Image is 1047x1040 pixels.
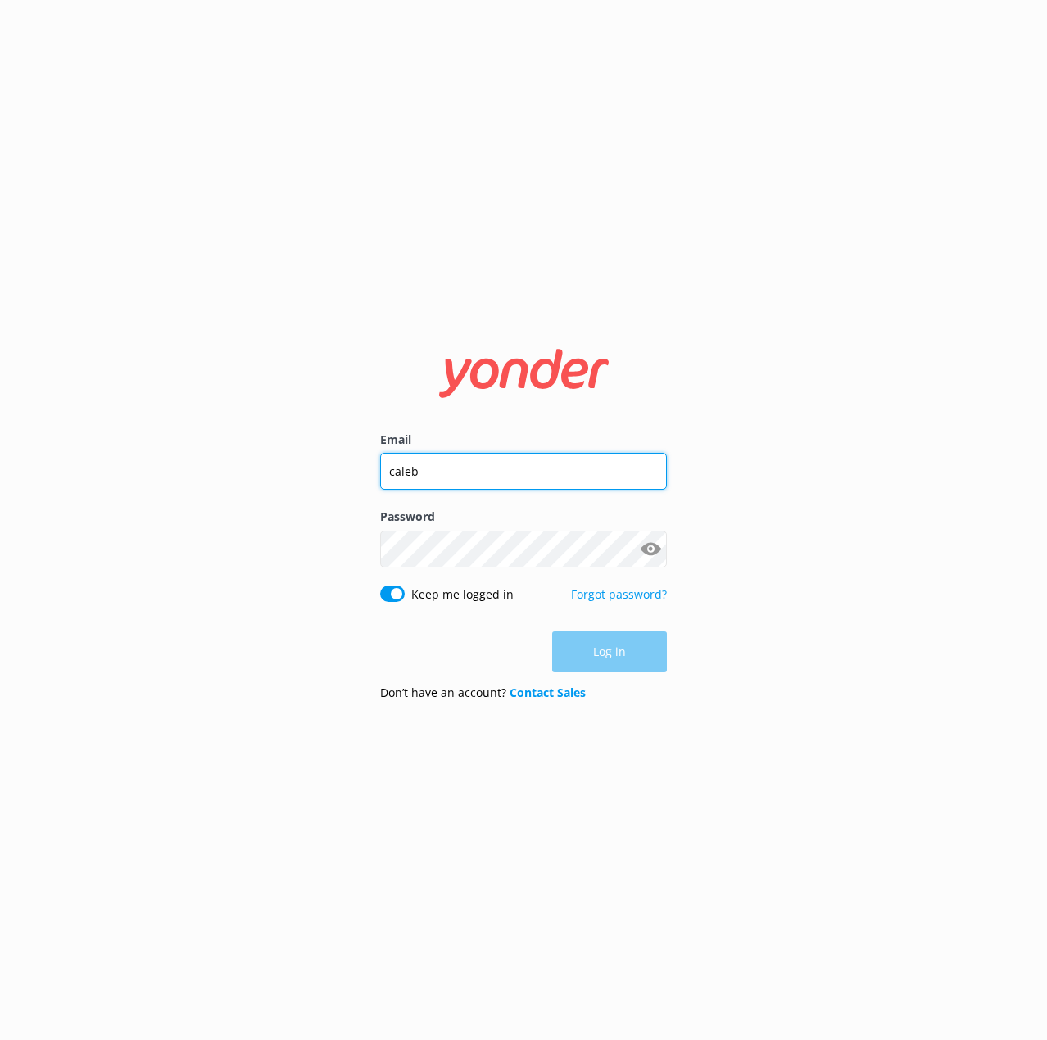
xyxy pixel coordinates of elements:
[380,431,667,449] label: Email
[510,685,586,700] a: Contact Sales
[380,453,667,490] input: user@emailaddress.com
[380,684,586,702] p: Don’t have an account?
[571,586,667,602] a: Forgot password?
[411,586,514,604] label: Keep me logged in
[380,508,667,526] label: Password
[634,532,667,565] button: Show password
